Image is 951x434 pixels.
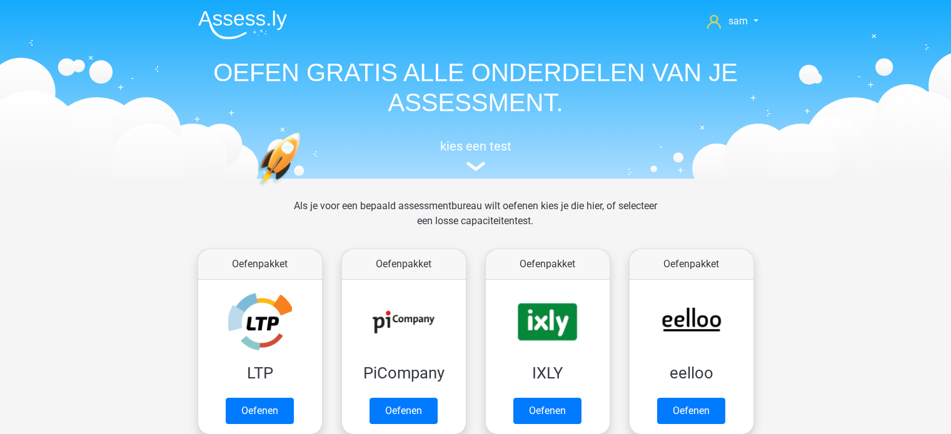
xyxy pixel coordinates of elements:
div: Als je voor een bepaald assessmentbureau wilt oefenen kies je die hier, of selecteer een losse ca... [284,199,667,244]
h5: kies een test [188,139,763,154]
a: kies een test [188,139,763,172]
a: Oefenen [657,398,725,424]
h1: OEFEN GRATIS ALLE ONDERDELEN VAN JE ASSESSMENT. [188,57,763,117]
span: sam [728,15,748,27]
img: assessment [466,162,485,171]
a: Oefenen [226,398,294,424]
a: sam [702,14,763,29]
a: Oefenen [370,398,438,424]
a: Oefenen [513,398,581,424]
img: Assessly [198,10,287,39]
img: oefenen [257,132,349,245]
